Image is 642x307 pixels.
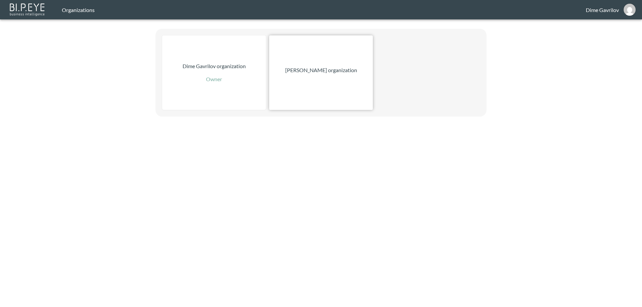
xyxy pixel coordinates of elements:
p: Owner [206,75,222,83]
img: bipeye-logo [8,2,47,17]
p: Dime Gavrilov organization [183,62,246,70]
p: [PERSON_NAME] organization [285,66,357,74]
button: dime@mutualart.com [619,2,640,18]
div: Dime Gavrilov [586,7,619,13]
img: 824500bb9a4f4c3414e9e9585522625d [624,4,636,16]
div: Organizations [62,7,586,13]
